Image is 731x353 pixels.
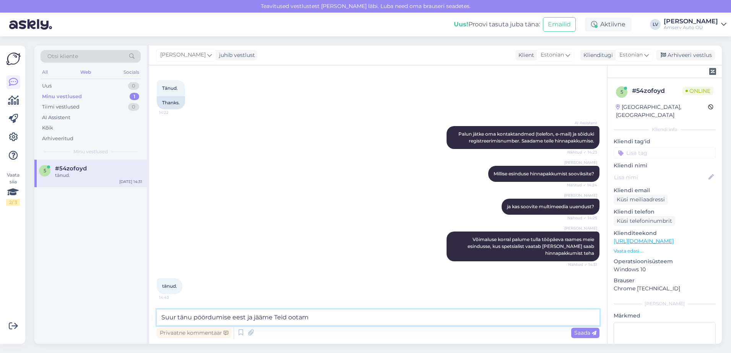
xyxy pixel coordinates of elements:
[614,238,674,245] a: [URL][DOMAIN_NAME]
[507,204,594,209] span: ja kas soovite multimeedia uuendust?
[42,124,53,132] div: Kõik
[494,171,594,176] span: Millise esinduse hinnapakkumist sooviksite?
[159,295,188,300] span: 14:43
[656,50,715,60] div: Arhiveeri vestlus
[650,19,661,30] div: LV
[119,179,142,185] div: [DATE] 14:31
[47,52,78,60] span: Otsi kliente
[614,173,707,181] input: Lisa nimi
[621,89,623,95] span: 5
[44,168,46,173] span: 5
[568,262,597,267] span: Nähtud ✓ 14:31
[73,148,108,155] span: Minu vestlused
[614,257,716,266] p: Operatsioonisüsteem
[42,82,52,90] div: Uus
[614,186,716,194] p: Kliendi email
[614,266,716,274] p: Windows 10
[122,67,141,77] div: Socials
[216,51,255,59] div: juhib vestlust
[157,309,599,325] textarea: Suur tänu pöördumise eest ja jääme Teid oota
[458,131,595,144] span: Palun jätke oma kontaktandmed (telefon, e-mail) ja sõiduki registreerimisnumber. Saadame teile hi...
[614,248,716,254] p: Vaata edasi ...
[664,18,726,31] a: [PERSON_NAME]Amserv Auto OÜ
[41,67,49,77] div: All
[614,312,716,320] p: Märkmed
[616,103,708,119] div: [GEOGRAPHIC_DATA], [GEOGRAPHIC_DATA]
[42,114,70,121] div: AI Assistent
[128,103,139,111] div: 0
[614,194,668,205] div: Küsi meiliaadressi
[130,93,139,100] div: 1
[42,135,73,142] div: Arhiveeritud
[632,86,682,96] div: # 54zofoyd
[42,103,80,111] div: Tiimi vestlused
[574,329,596,336] span: Saada
[619,51,643,59] span: Estonian
[564,160,597,165] span: [PERSON_NAME]
[664,24,718,31] div: Amserv Auto OÜ
[585,18,632,31] div: Aktiivne
[567,182,597,188] span: Nähtud ✓ 14:24
[709,68,716,75] img: zendesk
[541,51,564,59] span: Estonian
[454,20,540,29] div: Proovi tasuta juba täna:
[55,165,87,172] span: #54zofoyd
[614,138,716,146] p: Kliendi tag'id
[468,236,595,256] span: Võimaluse korral palume tulla tööpäeva raames meie esindusse, kus spetsialist vaatab [PERSON_NAME...
[157,328,231,338] div: Privaatne kommentaar
[614,229,716,237] p: Klienditeekond
[515,51,534,59] div: Klient
[564,225,597,231] span: [PERSON_NAME]
[543,17,576,32] button: Emailid
[682,87,713,95] span: Online
[162,85,178,91] span: Tänud.
[664,18,718,24] div: [PERSON_NAME]
[614,147,716,159] input: Lisa tag
[614,208,716,216] p: Kliendi telefon
[614,126,716,133] div: Kliendi info
[580,51,613,59] div: Klienditugi
[160,51,206,59] span: [PERSON_NAME]
[564,193,597,198] span: [PERSON_NAME]
[567,215,597,221] span: Nähtud ✓ 14:25
[614,300,716,307] div: [PERSON_NAME]
[159,110,188,115] span: 14:22
[614,277,716,285] p: Brauser
[42,93,82,100] div: Minu vestlused
[569,120,597,126] span: AI Assistent
[6,172,20,206] div: Vaata siia
[6,199,20,206] div: 2 / 3
[567,149,597,155] span: Nähtud ✓ 14:23
[614,216,675,226] div: Küsi telefoninumbrit
[157,96,185,109] div: Thanks.
[55,172,142,179] div: tänud.
[614,162,716,170] p: Kliendi nimi
[6,52,21,66] img: Askly Logo
[614,285,716,293] p: Chrome [TECHNICAL_ID]
[128,82,139,90] div: 0
[454,21,468,28] b: Uus!
[79,67,93,77] div: Web
[162,283,177,289] span: tänud.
